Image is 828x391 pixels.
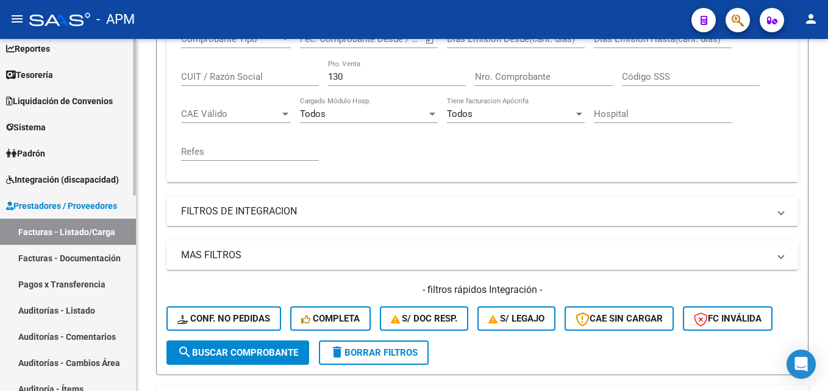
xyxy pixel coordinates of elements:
span: Todos [447,108,473,119]
span: Liquidación de Convenios [6,94,113,108]
button: Buscar Comprobante [166,340,309,365]
button: Borrar Filtros [319,340,429,365]
span: Completa [301,313,360,324]
span: CAE SIN CARGAR [576,313,663,324]
span: S/ legajo [488,313,544,324]
button: S/ legajo [477,306,555,331]
mat-icon: search [177,345,192,359]
span: - APM [96,6,135,33]
span: Borrar Filtros [330,347,418,358]
button: FC Inválida [683,306,773,331]
button: Open calendar [423,33,437,47]
div: Open Intercom Messenger [787,350,816,379]
button: S/ Doc Resp. [380,306,469,331]
mat-icon: menu [10,12,24,26]
span: Padrón [6,147,45,160]
span: Tesorería [6,68,53,82]
span: Integración (discapacidad) [6,173,119,186]
span: S/ Doc Resp. [391,313,458,324]
mat-icon: person [804,12,818,26]
mat-expansion-panel-header: FILTROS DE INTEGRACION [166,197,798,226]
h4: - filtros rápidos Integración - [166,283,798,297]
mat-panel-title: MAS FILTROS [181,248,769,262]
span: CAE Válido [181,108,280,119]
mat-panel-title: FILTROS DE INTEGRACION [181,205,769,218]
span: Reportes [6,42,50,55]
mat-expansion-panel-header: MAS FILTROS [166,241,798,270]
mat-icon: delete [330,345,344,359]
span: Conf. no pedidas [177,313,270,324]
span: Buscar Comprobante [177,347,298,358]
button: Conf. no pedidas [166,306,281,331]
span: Sistema [6,121,46,134]
span: Todos [300,108,326,119]
span: Prestadores / Proveedores [6,199,117,213]
button: CAE SIN CARGAR [565,306,674,331]
button: Completa [290,306,371,331]
span: FC Inválida [694,313,762,324]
